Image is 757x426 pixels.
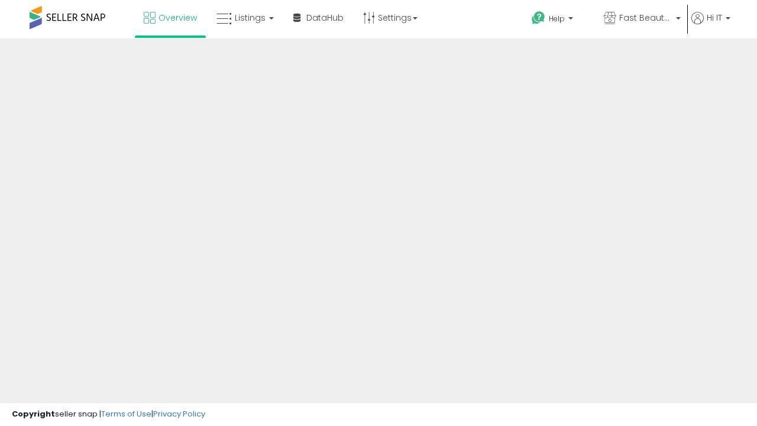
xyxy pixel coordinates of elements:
[691,12,730,38] a: Hi IT
[12,408,55,419] strong: Copyright
[619,12,672,24] span: Fast Beauty ([GEOGRAPHIC_DATA])
[306,12,344,24] span: DataHub
[707,12,722,24] span: Hi IT
[12,409,205,420] div: seller snap | |
[549,14,565,24] span: Help
[101,408,151,419] a: Terms of Use
[235,12,266,24] span: Listings
[158,12,197,24] span: Overview
[522,2,593,38] a: Help
[531,11,546,25] i: Get Help
[153,408,205,419] a: Privacy Policy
